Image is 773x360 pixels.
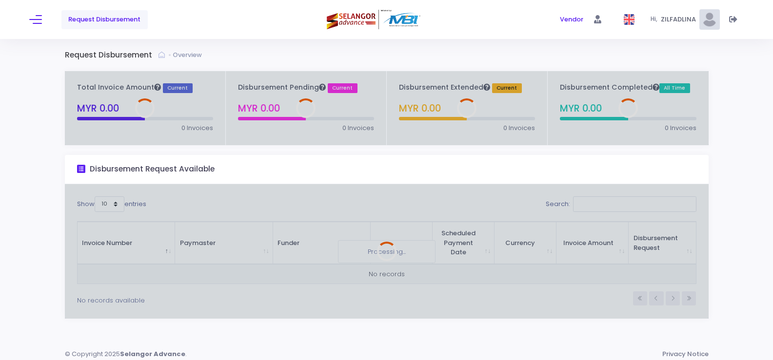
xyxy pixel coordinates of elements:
[651,15,661,24] span: Hi,
[65,349,195,359] div: © Copyright 2025 .
[661,15,699,24] span: ZILFADLINA
[120,349,185,359] strong: Selangor Advance
[560,15,583,24] span: Vendor
[662,349,709,359] a: Privacy Notice
[699,9,720,30] img: Pic
[61,10,148,29] a: Request Disbursement
[327,10,422,30] img: Logo
[65,51,159,60] h3: Request Disbursement
[68,15,140,24] span: Request Disbursement
[173,50,204,60] a: Overview
[90,165,215,174] h3: Disbursement Request Available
